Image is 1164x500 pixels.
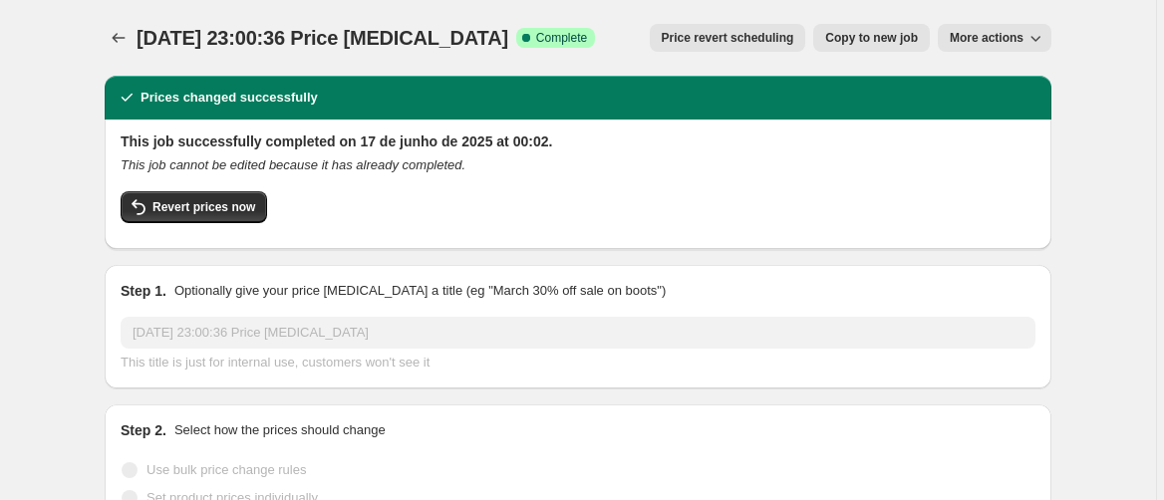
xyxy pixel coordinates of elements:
p: Optionally give your price [MEDICAL_DATA] a title (eg "March 30% off sale on boots") [174,281,666,301]
input: 30% off holiday sale [121,317,1035,349]
h2: Step 2. [121,420,166,440]
h2: Prices changed successfully [141,88,318,108]
h2: This job successfully completed on 17 de junho de 2025 at 00:02. [121,131,1035,151]
button: Price revert scheduling [650,24,806,52]
span: More actions [950,30,1023,46]
span: Use bulk price change rules [146,462,306,477]
i: This job cannot be edited because it has already completed. [121,157,465,172]
span: Price revert scheduling [662,30,794,46]
button: Price change jobs [105,24,133,52]
span: This title is just for internal use, customers won't see it [121,355,430,370]
h2: Step 1. [121,281,166,301]
span: [DATE] 23:00:36 Price [MEDICAL_DATA] [137,27,508,49]
span: Copy to new job [825,30,918,46]
p: Select how the prices should change [174,420,386,440]
span: Revert prices now [152,199,255,215]
button: Copy to new job [813,24,930,52]
button: Revert prices now [121,191,267,223]
span: Complete [536,30,587,46]
button: More actions [938,24,1051,52]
